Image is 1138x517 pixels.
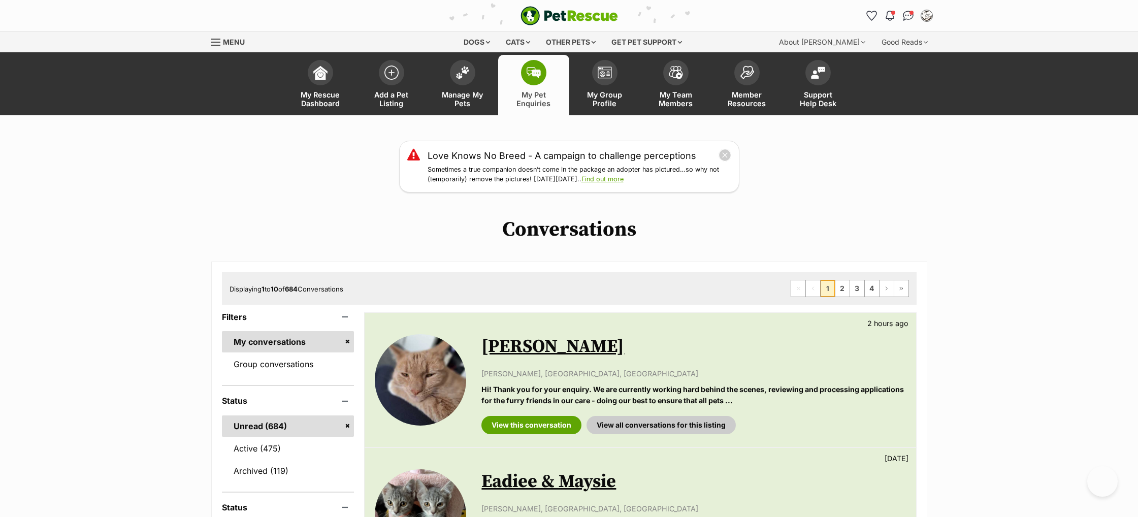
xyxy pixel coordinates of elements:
a: Next page [880,280,894,297]
img: group-profile-icon-3fa3cf56718a62981997c0bc7e787c4b2cf8bcc04b72c1350f741eb67cf2f40e.svg [598,67,612,79]
a: Group conversations [222,353,354,375]
div: About [PERSON_NAME] [772,32,872,52]
a: Support Help Desk [783,55,854,115]
a: Add a Pet Listing [356,55,427,115]
span: My Rescue Dashboard [298,90,343,108]
div: Cats [499,32,537,52]
a: Menu [211,32,252,50]
img: team-members-icon-5396bd8760b3fe7c0b43da4ab00e1e3bb1a5d9ba89233759b79545d2d3fc5d0d.svg [669,66,683,79]
a: View this conversation [481,416,581,434]
a: My Rescue Dashboard [285,55,356,115]
ul: Account quick links [864,8,935,24]
span: Previous page [806,280,820,297]
a: Manage My Pets [427,55,498,115]
img: add-pet-listing-icon-0afa8454b4691262ce3f59096e99ab1cd57d4a30225e0717b998d2c9b9846f56.svg [384,66,399,80]
span: My Pet Enquiries [511,90,557,108]
nav: Pagination [791,280,909,297]
div: Good Reads [874,32,935,52]
header: Status [222,396,354,405]
strong: 10 [271,285,278,293]
span: Member Resources [724,90,770,108]
p: [PERSON_NAME], [GEOGRAPHIC_DATA], [GEOGRAPHIC_DATA] [481,503,905,514]
span: My Team Members [653,90,699,108]
a: Active (475) [222,438,354,459]
a: View all conversations for this listing [587,416,736,434]
span: Page 1 [821,280,835,297]
button: Notifications [882,8,898,24]
a: My Team Members [640,55,711,115]
button: close [719,149,731,161]
a: Favourites [864,8,880,24]
span: Support Help Desk [795,90,841,108]
span: Add a Pet Listing [369,90,414,108]
a: Eadiee & Maysie [481,470,616,493]
header: Filters [222,312,354,321]
p: Sometimes a true companion doesn’t come in the package an adopter has pictured…so why not (tempor... [428,165,731,184]
strong: 684 [285,285,298,293]
div: Other pets [539,32,603,52]
a: Last page [894,280,908,297]
a: My Pet Enquiries [498,55,569,115]
img: pet-enquiries-icon-7e3ad2cf08bfb03b45e93fb7055b45f3efa6380592205ae92323e6603595dc1f.svg [527,67,541,78]
header: Status [222,503,354,512]
span: Menu [223,38,245,46]
a: Member Resources [711,55,783,115]
a: PetRescue [521,6,618,25]
a: Page 3 [850,280,864,297]
span: My Group Profile [582,90,628,108]
a: Page 2 [835,280,850,297]
span: Manage My Pets [440,90,485,108]
p: Hi! Thank you for your enquiry. We are currently working hard behind the scenes, reviewing and pr... [481,384,905,406]
strong: 1 [262,285,265,293]
a: My conversations [222,331,354,352]
a: Archived (119) [222,460,354,481]
img: Tails of The Forgotten Paws AU profile pic [922,11,932,21]
img: chat-41dd97257d64d25036548639549fe6c8038ab92f7586957e7f3b1b290dea8141.svg [903,11,914,21]
img: manage-my-pets-icon-02211641906a0b7f246fdf0571729dbe1e7629f14944591b6c1af311fb30b64b.svg [456,66,470,79]
img: logo-e224e6f780fb5917bec1dbf3a21bbac754714ae5b6737aabdf751b685950b380.svg [521,6,618,25]
p: [PERSON_NAME], [GEOGRAPHIC_DATA], [GEOGRAPHIC_DATA] [481,368,905,379]
img: member-resources-icon-8e73f808a243e03378d46382f2149f9095a855e16c252ad45f914b54edf8863c.svg [740,66,754,79]
img: help-desk-icon-fdf02630f3aa405de69fd3d07c3f3aa587a6932b1a1747fa1d2bba05be0121f9.svg [811,67,825,79]
a: Unread (684) [222,415,354,437]
p: 2 hours ago [867,318,908,329]
span: First page [791,280,805,297]
a: Love Knows No Breed - A campaign to challenge perceptions [428,149,696,163]
p: [DATE] [885,453,908,464]
img: Marsha [375,334,466,426]
a: [PERSON_NAME] [481,335,624,358]
img: dashboard-icon-eb2f2d2d3e046f16d808141f083e7271f6b2e854fb5c12c21221c1fb7104beca.svg [313,66,328,80]
iframe: Help Scout Beacon - Open [1087,466,1118,497]
a: Find out more [581,175,624,183]
button: My account [919,8,935,24]
div: Get pet support [604,32,689,52]
img: notifications-46538b983faf8c2785f20acdc204bb7945ddae34d4c08c2a6579f10ce5e182be.svg [886,11,894,21]
a: Page 4 [865,280,879,297]
a: My Group Profile [569,55,640,115]
a: Conversations [900,8,917,24]
span: Displaying to of Conversations [230,285,343,293]
div: Dogs [457,32,497,52]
